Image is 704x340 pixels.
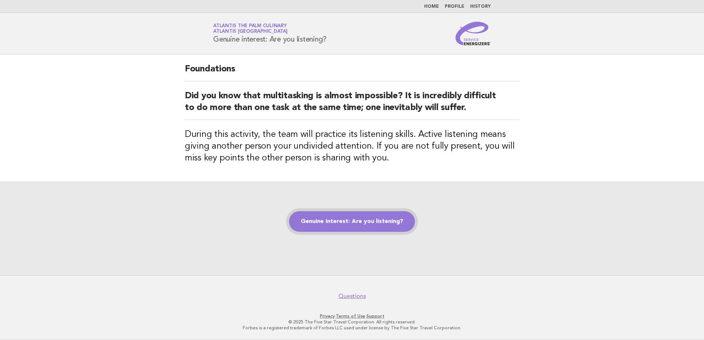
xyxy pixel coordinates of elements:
[185,90,519,120] h2: Did you know that multitasking is almost impossible? It is incredibly difficult to do more than o...
[213,24,327,43] h1: Genuine interest: Are you listening?
[185,129,519,164] h3: During this activity, the team will practice its listening skills. Active listening means giving ...
[455,22,491,45] img: Service Energizers
[213,29,288,34] span: Atlantis [GEOGRAPHIC_DATA]
[338,293,366,300] a: Questions
[185,63,519,81] h2: Foundations
[213,24,288,34] a: Atlantis The Palm CulinaryAtlantis [GEOGRAPHIC_DATA]
[320,314,335,319] a: Privacy
[127,325,577,331] p: Forbes is a registered trademark of Forbes LLC used under license by The Five Star Travel Corpora...
[289,211,415,232] a: Genuine interest: Are you listening?
[336,314,365,319] a: Terms of Use
[445,4,464,9] a: Profile
[470,4,491,9] a: History
[127,313,577,319] p: · ·
[127,319,577,325] p: © 2025 The Five Star Travel Corporation. All rights reserved.
[424,4,439,9] a: Home
[366,314,384,319] a: Support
